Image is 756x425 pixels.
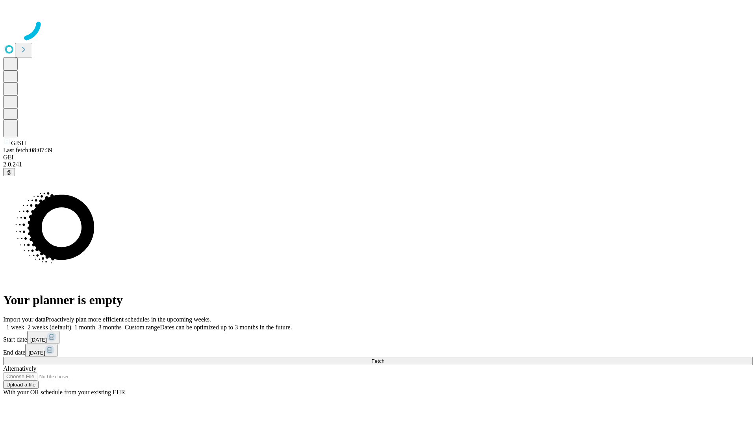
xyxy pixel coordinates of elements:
[3,389,125,395] span: With your OR schedule from your existing EHR
[46,316,211,323] span: Proactively plan more efficient schedules in the upcoming weeks.
[28,350,45,356] span: [DATE]
[6,324,24,331] span: 1 week
[98,324,122,331] span: 3 months
[11,140,26,146] span: GJSH
[30,337,47,343] span: [DATE]
[74,324,95,331] span: 1 month
[3,154,753,161] div: GEI
[3,365,36,372] span: Alternatively
[160,324,292,331] span: Dates can be optimized up to 3 months in the future.
[3,293,753,307] h1: Your planner is empty
[3,147,52,153] span: Last fetch: 08:07:39
[3,161,753,168] div: 2.0.241
[125,324,160,331] span: Custom range
[6,169,12,175] span: @
[3,331,753,344] div: Start date
[28,324,71,331] span: 2 weeks (default)
[3,357,753,365] button: Fetch
[3,316,46,323] span: Import your data
[371,358,384,364] span: Fetch
[25,344,57,357] button: [DATE]
[3,168,15,176] button: @
[27,331,59,344] button: [DATE]
[3,381,39,389] button: Upload a file
[3,344,753,357] div: End date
